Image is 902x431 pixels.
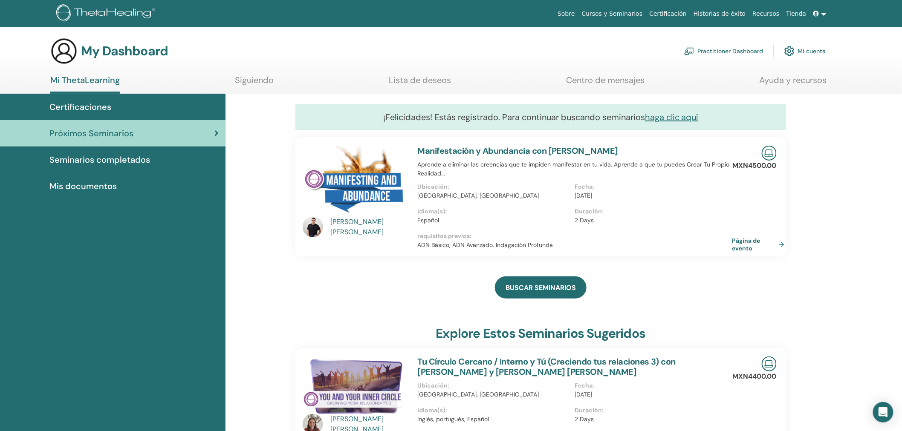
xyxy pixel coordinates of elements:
[303,356,408,417] img: Tu Círculo Cercano / Interno y Tú (Creciendo tus relaciones 3)
[873,402,893,422] div: Open Intercom Messenger
[418,356,676,377] a: Tu Círculo Cercano / Interno y Tú (Creciendo tus relaciones 3) con [PERSON_NAME] y [PERSON_NAME] ...
[418,241,732,250] p: ADN Básico, ADN Avanzado, Indagación Profunda
[303,217,323,237] img: default.jpg
[418,406,570,415] p: Idioma(s) :
[575,390,727,399] p: [DATE]
[418,216,570,225] p: Español
[784,44,795,58] img: cog.svg
[330,217,409,237] a: [PERSON_NAME] [PERSON_NAME]
[554,6,578,22] a: Sobre
[295,104,786,130] div: ¡Felicidades! Estás registrado. Para continuar buscando seminarios
[760,75,827,92] a: Ayuda y recursos
[235,75,274,92] a: Siguiendo
[578,6,646,22] a: Cursos y Seminarios
[646,6,690,22] a: Certificación
[732,237,788,252] a: Página de evento
[684,47,694,55] img: chalkboard-teacher.svg
[389,75,451,92] a: Lista de deseos
[575,207,727,216] p: Duración :
[418,207,570,216] p: Idioma(s) :
[506,283,576,292] span: BUSCAR SEMINARIOS
[566,75,645,92] a: Centro de mensajes
[575,216,727,225] p: 2 Days
[762,146,777,161] img: Live Online Seminar
[690,6,749,22] a: Historias de éxito
[418,191,570,200] p: [GEOGRAPHIC_DATA], [GEOGRAPHIC_DATA]
[783,6,810,22] a: Tienda
[733,161,777,171] p: MXN4500.00
[575,191,727,200] p: [DATE]
[418,182,570,191] p: Ubicación :
[303,146,408,219] img: Manifestación y Abundancia
[418,390,570,399] p: [GEOGRAPHIC_DATA], [GEOGRAPHIC_DATA]
[418,232,732,241] p: requisitos previos :
[684,42,763,60] a: Practitioner Dashboard
[50,75,120,94] a: Mi ThetaLearning
[418,145,619,156] a: Manifestación y Abundancia con [PERSON_NAME]
[784,42,826,60] a: Mi cuenta
[495,276,587,299] a: BUSCAR SEMINARIOS
[575,381,727,390] p: Fecha :
[749,6,783,22] a: Recursos
[49,180,117,193] span: Mis documentos
[81,43,168,59] h3: My Dashboard
[418,381,570,390] p: Ubicación :
[49,153,150,166] span: Seminarios completados
[645,112,698,123] a: haga clic aquí
[50,37,78,65] img: generic-user-icon.jpg
[762,356,777,371] img: Live Online Seminar
[49,101,111,113] span: Certificaciones
[418,415,570,424] p: Inglés, portugués, Español
[49,127,133,140] span: Próximos Seminarios
[575,415,727,424] p: 2 Days
[733,371,777,382] p: MXN4400.00
[575,182,727,191] p: Fecha :
[56,4,158,23] img: logo.png
[436,326,646,341] h3: Explore estos seminarios sugeridos
[575,406,727,415] p: Duración :
[418,160,732,178] p: Aprende a eliminar las creencias que te impiden manifestar en tu vida. Aprende a que tu puedes Cr...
